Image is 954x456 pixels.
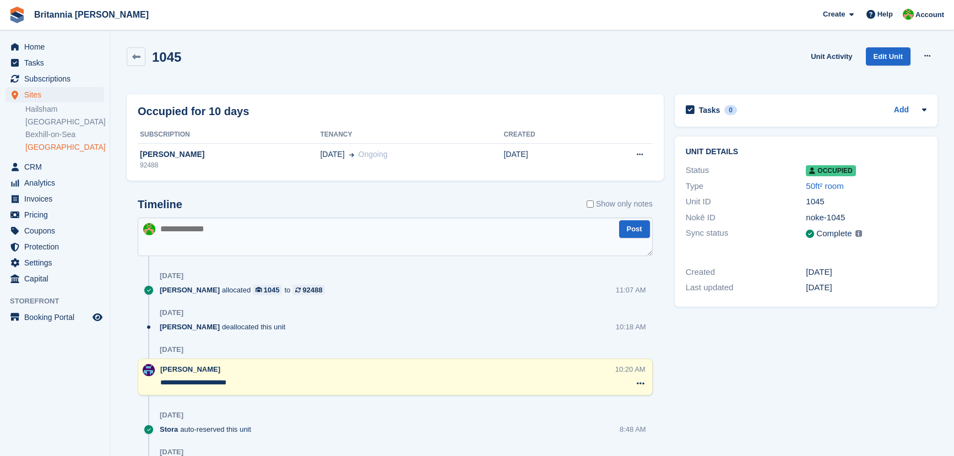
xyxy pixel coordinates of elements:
div: [DATE] [160,272,183,280]
a: Preview store [91,311,104,324]
div: 8:48 AM [620,424,646,435]
a: menu [6,255,104,270]
div: Status [686,164,806,177]
span: CRM [24,159,90,175]
a: menu [6,55,104,70]
span: [DATE] [320,149,344,160]
span: Tasks [24,55,90,70]
div: [DATE] [160,308,183,317]
label: Show only notes [587,198,653,210]
span: Coupons [24,223,90,238]
th: Subscription [138,126,320,144]
span: Subscriptions [24,71,90,86]
div: Complete [816,227,852,240]
div: 1045 [264,285,280,295]
span: Pricing [24,207,90,222]
div: [DATE] [806,281,926,294]
img: Wendy Thorp [903,9,914,20]
div: Created [686,266,806,279]
a: [GEOGRAPHIC_DATA] [25,117,104,127]
img: Wendy Thorp [143,223,155,235]
div: 92488 [138,160,320,170]
a: Hailsham [25,104,104,115]
div: [DATE] [806,266,926,279]
span: [PERSON_NAME] [160,322,220,332]
input: Show only notes [587,198,594,210]
div: 10:20 AM [615,364,646,374]
a: Unit Activity [806,47,857,66]
a: menu [6,239,104,254]
span: Storefront [10,296,110,307]
a: menu [6,87,104,102]
span: Occupied [806,165,855,176]
div: Sync status [686,227,806,241]
img: stora-icon-8386f47178a22dfd0bd8f6a31ec36ba5ce8667c1dd55bd0f319d3a0aa187defe.svg [9,7,25,23]
span: Sites [24,87,90,102]
div: [DATE] [160,411,183,420]
h2: Unit details [686,148,926,156]
a: Britannia [PERSON_NAME] [30,6,153,24]
a: menu [6,159,104,175]
span: Booking Portal [24,310,90,325]
div: Nokē ID [686,211,806,224]
span: Protection [24,239,90,254]
th: Created [503,126,589,144]
img: Becca Clark [143,364,155,376]
a: menu [6,310,104,325]
a: Edit Unit [866,47,910,66]
a: 1045 [253,285,282,295]
div: 92488 [302,285,322,295]
button: Post [619,220,650,238]
div: [PERSON_NAME] [138,149,320,160]
span: Analytics [24,175,90,191]
div: 1045 [806,196,926,208]
a: menu [6,191,104,207]
div: allocated to [160,285,330,295]
div: 10:18 AM [616,322,646,332]
h2: Occupied for 10 days [138,103,249,120]
a: menu [6,271,104,286]
span: Ongoing [359,150,388,159]
a: 92488 [292,285,325,295]
div: [DATE] [160,345,183,354]
h2: Timeline [138,198,182,211]
span: Home [24,39,90,55]
a: menu [6,71,104,86]
span: Stora [160,424,178,435]
h2: Tasks [699,105,720,115]
span: Help [877,9,893,20]
div: deallocated this unit [160,322,291,332]
td: [DATE] [503,143,589,176]
a: Add [894,104,909,117]
div: auto-reserved this unit [160,424,257,435]
span: Invoices [24,191,90,207]
span: [PERSON_NAME] [160,365,220,373]
div: noke-1045 [806,211,926,224]
h2: 1045 [152,50,181,64]
span: Capital [24,271,90,286]
a: [GEOGRAPHIC_DATA] [25,142,104,153]
span: Account [915,9,944,20]
a: menu [6,39,104,55]
div: 0 [724,105,737,115]
div: Type [686,180,806,193]
img: icon-info-grey-7440780725fd019a000dd9b08b2336e03edf1995a4989e88bcd33f0948082b44.svg [855,230,862,237]
span: [PERSON_NAME] [160,285,220,295]
div: Last updated [686,281,806,294]
a: 50ft² room [806,181,843,191]
div: 11:07 AM [616,285,646,295]
a: menu [6,223,104,238]
a: Bexhill-on-Sea [25,129,104,140]
div: Unit ID [686,196,806,208]
span: Settings [24,255,90,270]
span: Create [823,9,845,20]
a: menu [6,175,104,191]
th: Tenancy [320,126,503,144]
a: menu [6,207,104,222]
